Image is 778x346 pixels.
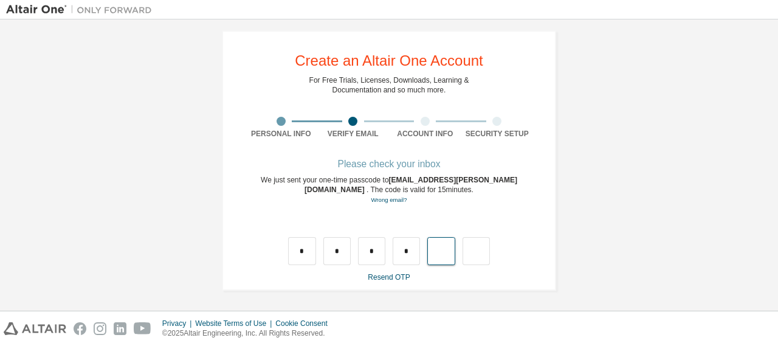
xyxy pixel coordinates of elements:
[195,319,275,328] div: Website Terms of Use
[245,161,533,168] div: Please check your inbox
[317,129,390,139] div: Verify Email
[245,129,317,139] div: Personal Info
[114,322,126,335] img: linkedin.svg
[94,322,106,335] img: instagram.svg
[275,319,334,328] div: Cookie Consent
[389,129,461,139] div: Account Info
[74,322,86,335] img: facebook.svg
[295,54,483,68] div: Create an Altair One Account
[309,75,469,95] div: For Free Trials, Licenses, Downloads, Learning & Documentation and so much more.
[4,322,66,335] img: altair_logo.svg
[134,322,151,335] img: youtube.svg
[162,328,335,339] p: © 2025 Altair Engineering, Inc. All Rights Reserved.
[162,319,195,328] div: Privacy
[461,129,534,139] div: Security Setup
[368,273,410,282] a: Resend OTP
[6,4,158,16] img: Altair One
[305,176,517,194] span: [EMAIL_ADDRESS][PERSON_NAME][DOMAIN_NAME]
[371,196,407,203] a: Go back to the registration form
[245,175,533,205] div: We just sent your one-time passcode to . The code is valid for 15 minutes.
